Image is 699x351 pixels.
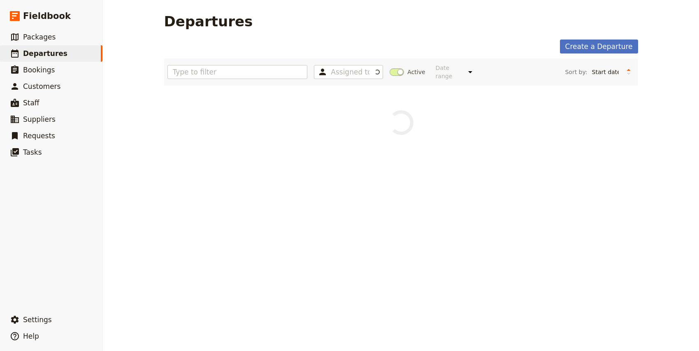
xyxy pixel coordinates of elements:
span: Bookings [23,66,55,74]
span: Fieldbook [23,10,71,22]
span: Tasks [23,148,42,156]
input: Type to filter [167,65,308,79]
span: Suppliers [23,115,56,123]
span: Customers [23,82,60,91]
span: Help [23,332,39,340]
button: Change sort direction [622,66,635,78]
span: Staff [23,99,39,107]
span: Departures [23,49,67,58]
a: Create a Departure [560,40,638,53]
span: Active [407,68,425,76]
span: Settings [23,316,52,324]
select: Sort by: [588,66,622,78]
span: Sort by: [565,68,587,76]
span: Requests [23,132,55,140]
h1: Departures [164,13,253,30]
span: Packages [23,33,56,41]
input: Assigned to [331,67,369,77]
